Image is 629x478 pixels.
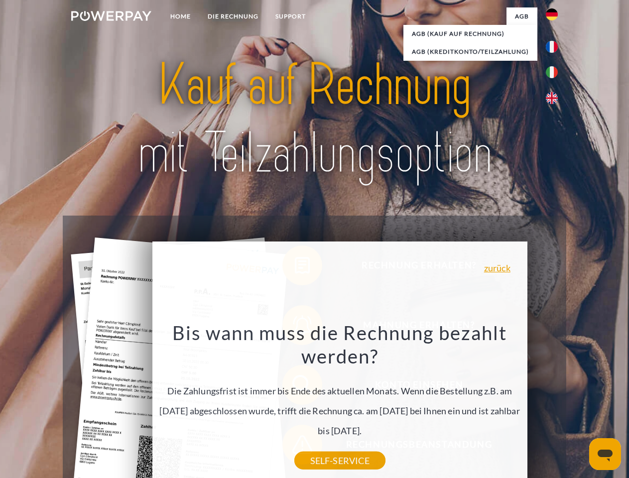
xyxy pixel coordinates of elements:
a: agb [506,7,537,25]
div: Die Zahlungsfrist ist immer bis Ende des aktuellen Monats. Wenn die Bestellung z.B. am [DATE] abg... [158,321,521,461]
iframe: Schaltfläche zum Öffnen des Messaging-Fensters [589,438,621,470]
h3: Bis wann muss die Rechnung bezahlt werden? [158,321,521,368]
img: en [546,92,558,104]
a: AGB (Kreditkonto/Teilzahlung) [403,43,537,61]
a: zurück [484,263,510,272]
img: logo-powerpay-white.svg [71,11,151,21]
a: AGB (Kauf auf Rechnung) [403,25,537,43]
img: de [546,8,558,20]
img: fr [546,41,558,53]
img: title-powerpay_de.svg [95,48,534,191]
a: SUPPORT [267,7,314,25]
a: DIE RECHNUNG [199,7,267,25]
img: it [546,66,558,78]
a: SELF-SERVICE [294,452,385,470]
a: Home [162,7,199,25]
